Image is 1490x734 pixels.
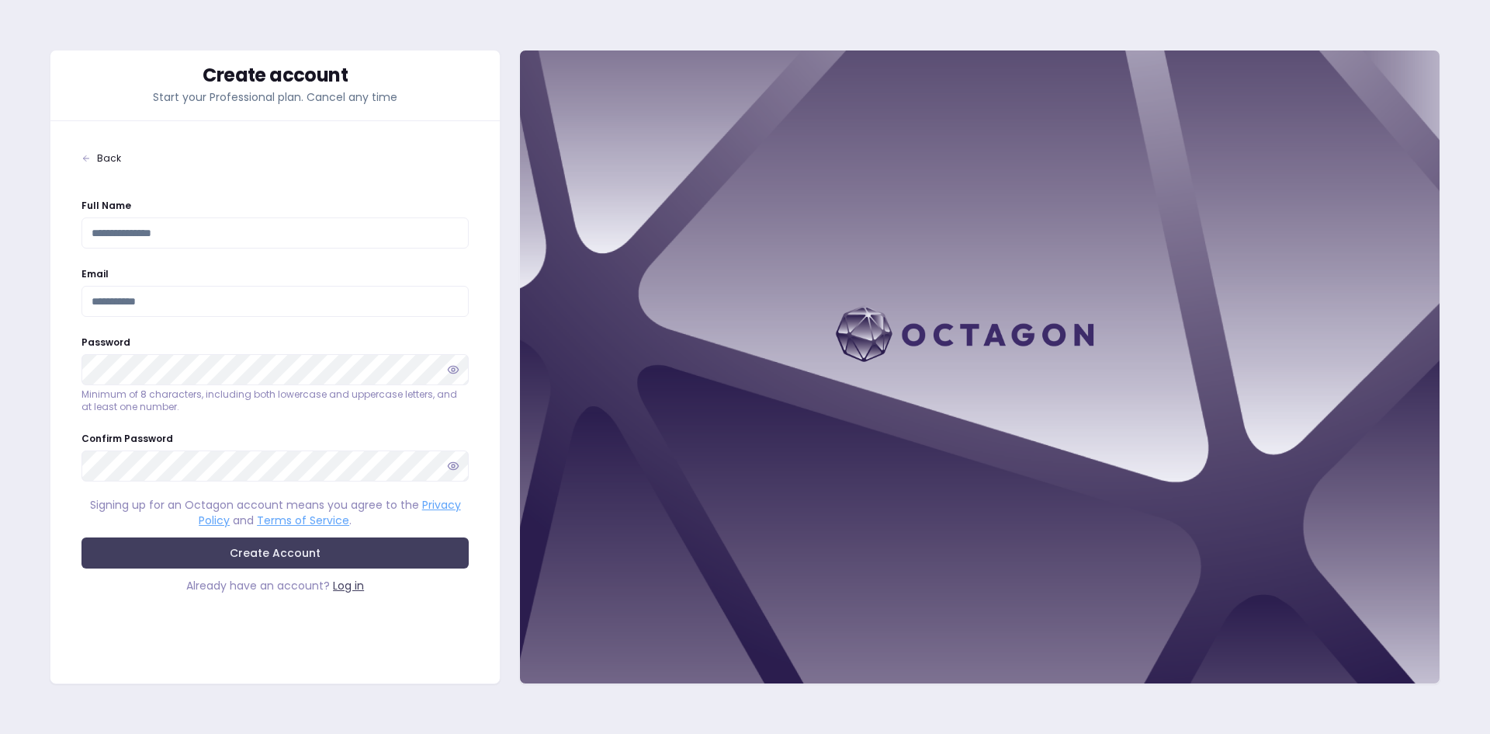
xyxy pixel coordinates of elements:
[81,152,469,165] a: Back
[81,199,131,212] label: Full Name
[81,66,469,85] div: Create account
[81,89,469,105] p: Start your Professional plan. Cancel any time
[97,152,121,165] span: Back
[333,578,364,593] a: Log in
[81,267,109,280] label: Email
[81,432,173,445] label: Confirm Password
[199,497,461,528] a: Privacy Policy
[257,513,349,528] a: Terms of Service
[81,336,130,349] label: Password
[81,537,469,569] button: Create Account
[81,497,469,528] div: Signing up for an Octagon account means you agree to the and .
[81,578,469,593] div: Already have an account?
[81,388,469,413] p: Minimum of 8 characters, including both lowercase and uppercase letters, and at least one number.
